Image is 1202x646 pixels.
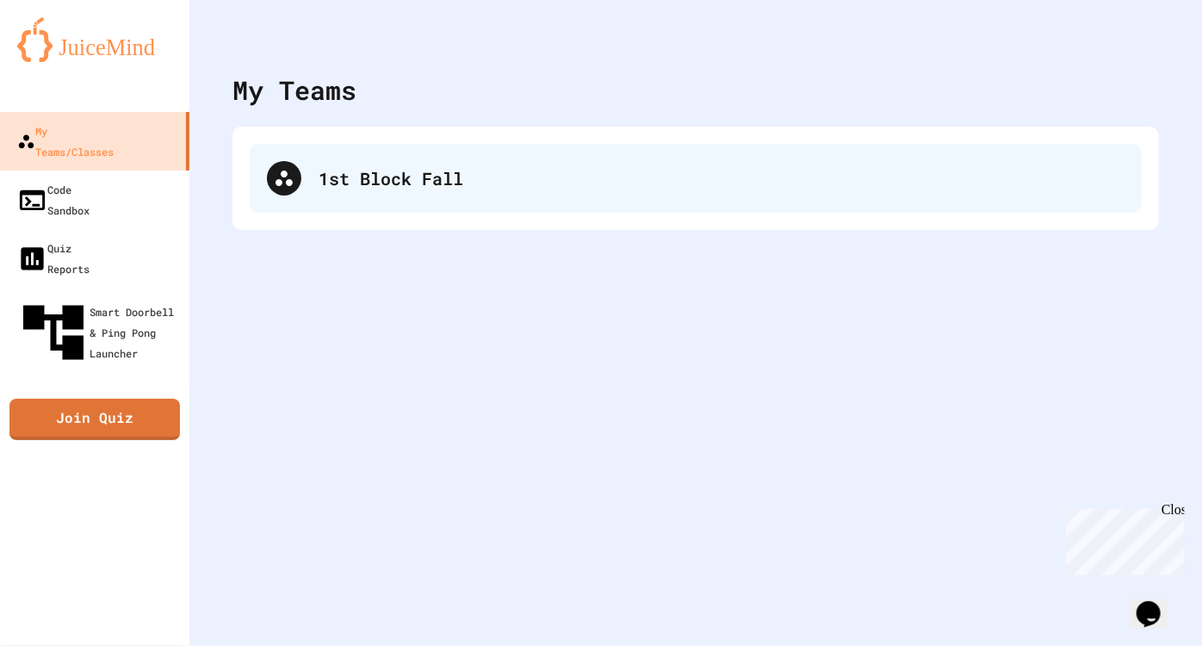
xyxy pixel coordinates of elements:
[232,71,356,109] div: My Teams
[17,179,90,221] div: Code Sandbox
[9,399,180,440] a: Join Quiz
[17,17,172,62] img: logo-orange.svg
[250,144,1142,213] div: 1st Block Fall
[17,296,183,369] div: Smart Doorbell & Ping Pong Launcher
[7,7,119,109] div: Chat with us now!Close
[319,165,1125,191] div: 1st Block Fall
[17,238,90,279] div: Quiz Reports
[1059,502,1185,575] iframe: chat widget
[17,121,114,162] div: My Teams/Classes
[1130,577,1185,629] iframe: chat widget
